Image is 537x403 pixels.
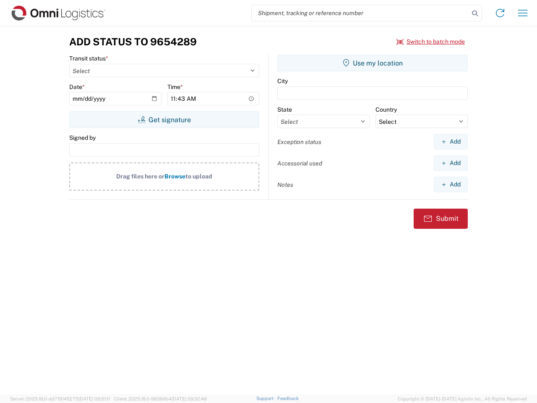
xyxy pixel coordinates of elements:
[414,209,468,229] button: Submit
[252,5,469,21] input: Shipment, tracking or reference number
[396,35,465,49] button: Switch to batch mode
[256,396,277,401] a: Support
[398,395,527,403] span: Copyright © [DATE]-[DATE] Agistix Inc., All Rights Reserved
[277,77,288,85] label: City
[69,55,108,62] label: Transit status
[69,134,96,141] label: Signed by
[185,173,212,180] span: to upload
[277,106,292,113] label: State
[434,155,468,171] button: Add
[114,396,207,401] span: Client: 2025.18.0-9839db4
[277,55,468,71] button: Use my location
[167,83,183,91] label: Time
[116,173,164,180] span: Drag files here or
[78,396,110,401] span: [DATE] 09:51:11
[277,160,322,167] label: Accessorial used
[10,396,110,401] span: Server: 2025.18.0-dd719145275
[434,177,468,192] button: Add
[69,36,197,48] h3: Add Status to 9654289
[164,173,185,180] span: Browse
[375,106,397,113] label: Country
[277,396,299,401] a: Feedback
[277,138,321,146] label: Exception status
[172,396,207,401] span: [DATE] 09:32:48
[277,181,293,188] label: Notes
[434,134,468,149] button: Add
[69,83,85,91] label: Date
[69,111,259,128] button: Get signature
